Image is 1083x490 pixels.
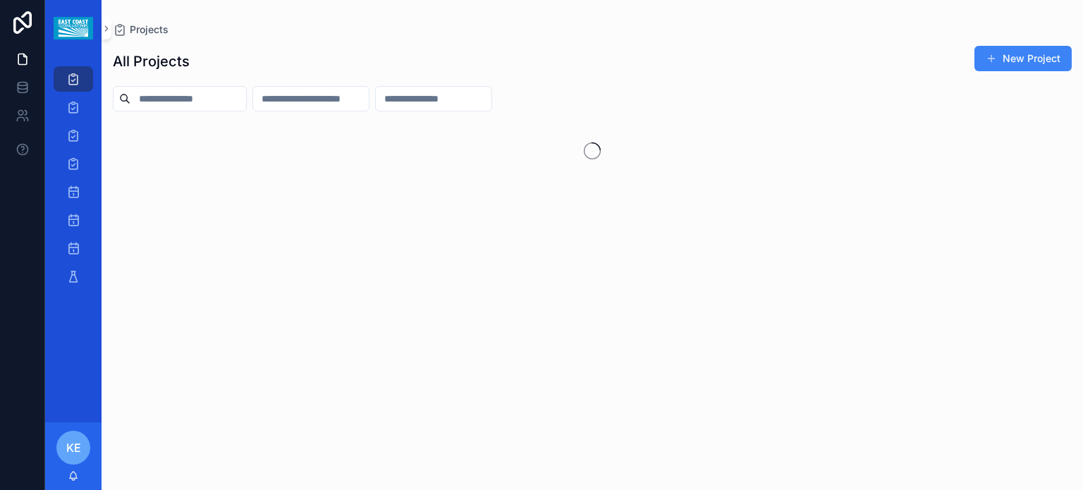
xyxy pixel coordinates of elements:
img: App logo [54,17,92,39]
a: Projects [113,23,169,37]
span: KE [66,439,81,456]
div: scrollable content [45,56,102,307]
h1: All Projects [113,51,190,71]
button: New Project [974,46,1072,71]
span: Projects [130,23,169,37]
